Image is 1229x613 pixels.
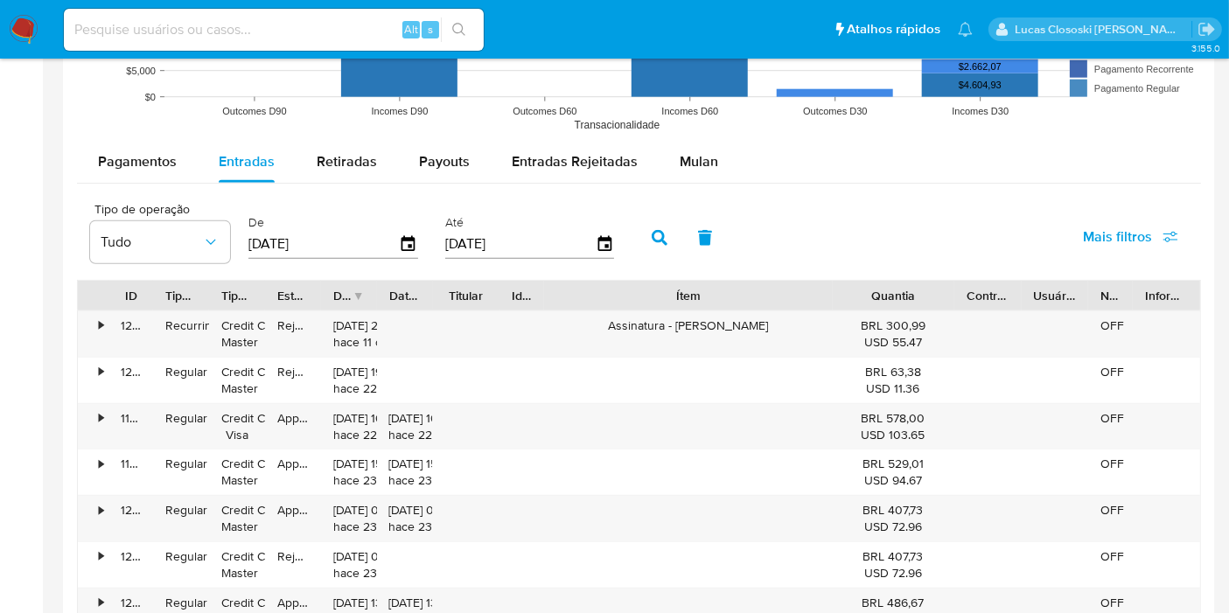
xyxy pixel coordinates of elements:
button: search-icon [441,17,477,42]
a: Sair [1198,20,1216,38]
span: s [428,21,433,38]
span: Alt [404,21,418,38]
span: Atalhos rápidos [847,20,940,38]
p: lucas.clososki@mercadolivre.com [1016,21,1192,38]
a: Notificações [958,22,973,37]
span: 3.155.0 [1191,41,1220,55]
input: Pesquise usuários ou casos... [64,18,484,41]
